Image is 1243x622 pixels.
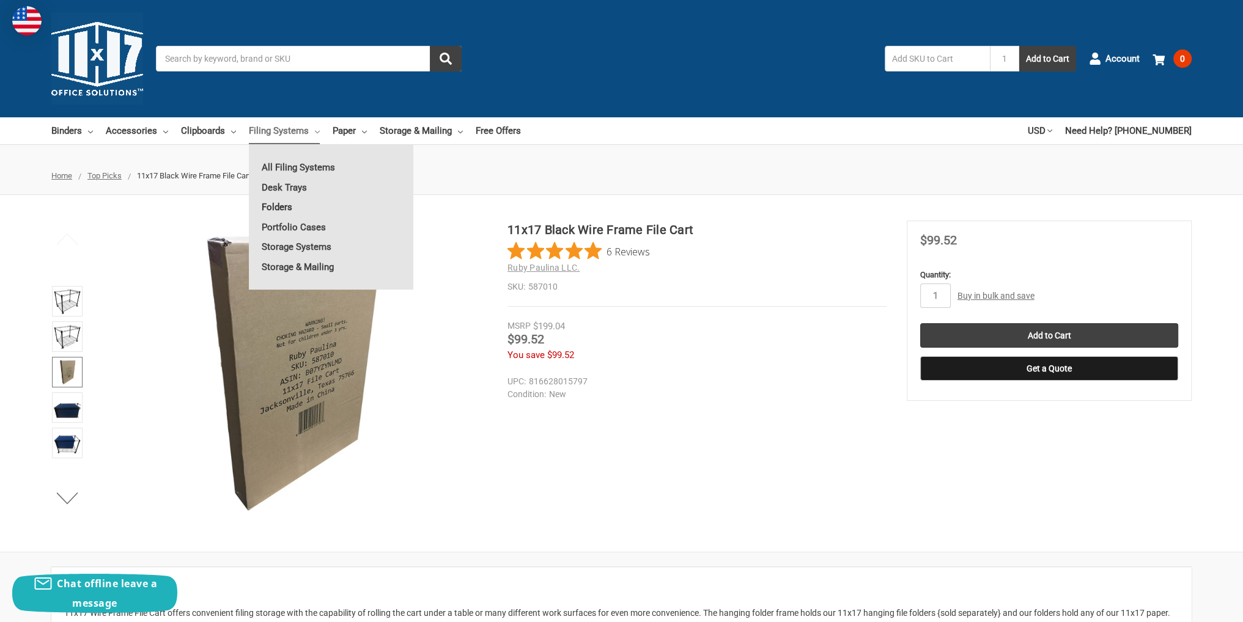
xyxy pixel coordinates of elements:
a: Need Help? [PHONE_NUMBER] [1065,117,1192,144]
img: 11x17 Black Wire Frame File Cart [54,323,81,350]
h1: 11x17 Black Wire Frame File Cart [507,221,887,239]
input: Search by keyword, brand or SKU [156,46,462,71]
dd: 587010 [507,280,887,293]
input: Add SKU to Cart [885,46,990,71]
a: 0 [1153,43,1192,75]
a: Top Picks [87,171,122,180]
span: Account [1105,52,1140,66]
a: Binders [51,117,93,144]
img: duty and tax information for United States [12,6,42,35]
img: 11x17 Black Wire Frame File Cart [54,288,81,315]
img: 11x17 Black Wire Frame File Cart [54,394,81,421]
a: Free Offers [476,117,521,144]
a: Ruby Paulina LLC. [507,263,580,273]
dt: SKU: [507,280,525,293]
a: Folders [249,197,413,217]
a: USD [1028,117,1052,144]
button: Get a Quote [920,356,1178,381]
dd: 816628015797 [507,375,881,388]
span: $99.52 [547,349,574,360]
a: Home [51,171,72,180]
dt: UPC: [507,375,526,388]
span: Chat offline leave a message [57,577,157,610]
span: 6 Reviews [607,242,650,260]
h2: Description [64,580,1179,598]
img: 11x17 Black Wire Frame File Cart [54,430,81,456]
button: Chat offline leave a message [12,574,177,613]
a: All Filing Systems [249,158,413,177]
button: Next [49,486,86,510]
label: Quantity: [920,269,1178,281]
dt: Condition: [507,388,546,401]
a: Desk Trays [249,178,413,197]
a: Accessories [106,117,168,144]
span: $99.52 [920,233,957,247]
img: 11x17.com [51,13,143,104]
a: Buy in bulk and save [957,291,1035,301]
a: Clipboards [181,117,236,144]
span: $99.52 [507,332,544,346]
span: 11x17 Black Wire Frame File Cart [137,171,251,180]
button: Add to Cart [1019,46,1076,71]
a: Storage & Mailing [380,117,463,144]
a: Filing Systems [249,117,320,144]
input: Add to Cart [920,323,1178,348]
span: $199.04 [533,321,565,332]
a: Storage Systems [249,237,413,257]
img: 11x17 Black Wire Frame File Cart [137,221,443,526]
a: Portfolio Cases [249,218,413,237]
button: Previous [49,227,86,251]
a: Storage & Mailing [249,257,413,277]
img: 11x17 Black Rolling File Cart [54,359,81,386]
dd: New [507,388,881,401]
span: You save [507,349,545,360]
a: Paper [333,117,367,144]
span: 0 [1173,49,1192,68]
a: Account [1089,43,1140,75]
div: MSRP [507,320,531,332]
button: Rated 4.8 out of 5 stars from 6 reviews. Jump to reviews. [507,242,650,260]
